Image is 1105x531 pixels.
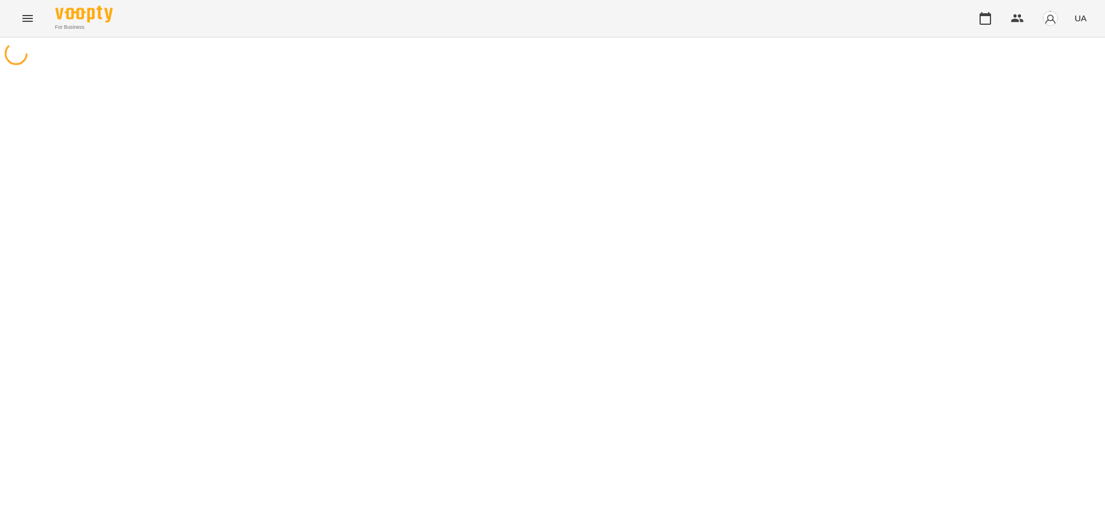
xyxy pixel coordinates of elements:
button: Menu [14,5,41,32]
button: UA [1070,7,1091,29]
span: UA [1074,12,1087,24]
img: Voopty Logo [55,6,113,22]
img: avatar_s.png [1042,10,1058,26]
span: For Business [55,24,113,31]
